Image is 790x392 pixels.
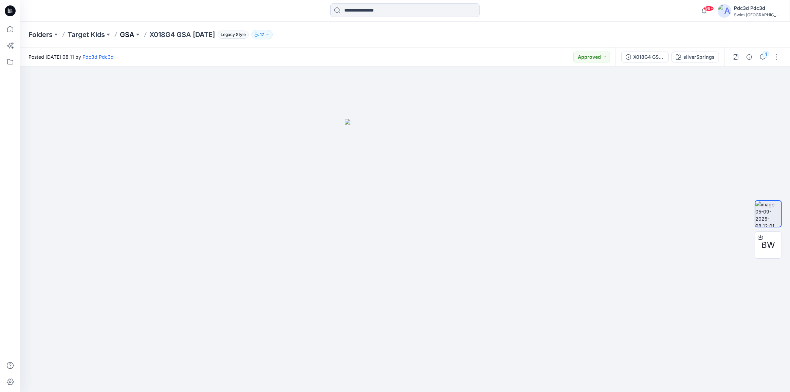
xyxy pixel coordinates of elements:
[633,53,664,61] div: X018G4 GSA [DATE]
[683,53,715,61] div: silverSprings
[755,201,781,227] img: image-05-09-2025-08:12:01
[718,4,731,18] img: avatar
[68,30,105,39] a: Target Kids
[260,31,264,38] p: 17
[757,52,768,62] button: 1
[215,30,249,39] button: Legacy Style
[29,30,53,39] a: Folders
[734,4,782,12] div: Pdc3d Pdc3d
[82,54,114,60] a: Pdc3d Pdc3d
[734,12,782,17] div: Swim [GEOGRAPHIC_DATA]
[252,30,273,39] button: 17
[761,239,775,251] span: BW
[149,30,215,39] p: X018G4 GSA [DATE]
[218,31,249,39] span: Legacy Style
[744,52,755,62] button: Details
[763,51,769,58] div: 1
[29,53,114,60] span: Posted [DATE] 08:11 by
[672,52,719,62] button: silverSprings
[621,52,669,62] button: X018G4 GSA [DATE]
[120,30,134,39] a: GSA
[704,6,714,11] span: 99+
